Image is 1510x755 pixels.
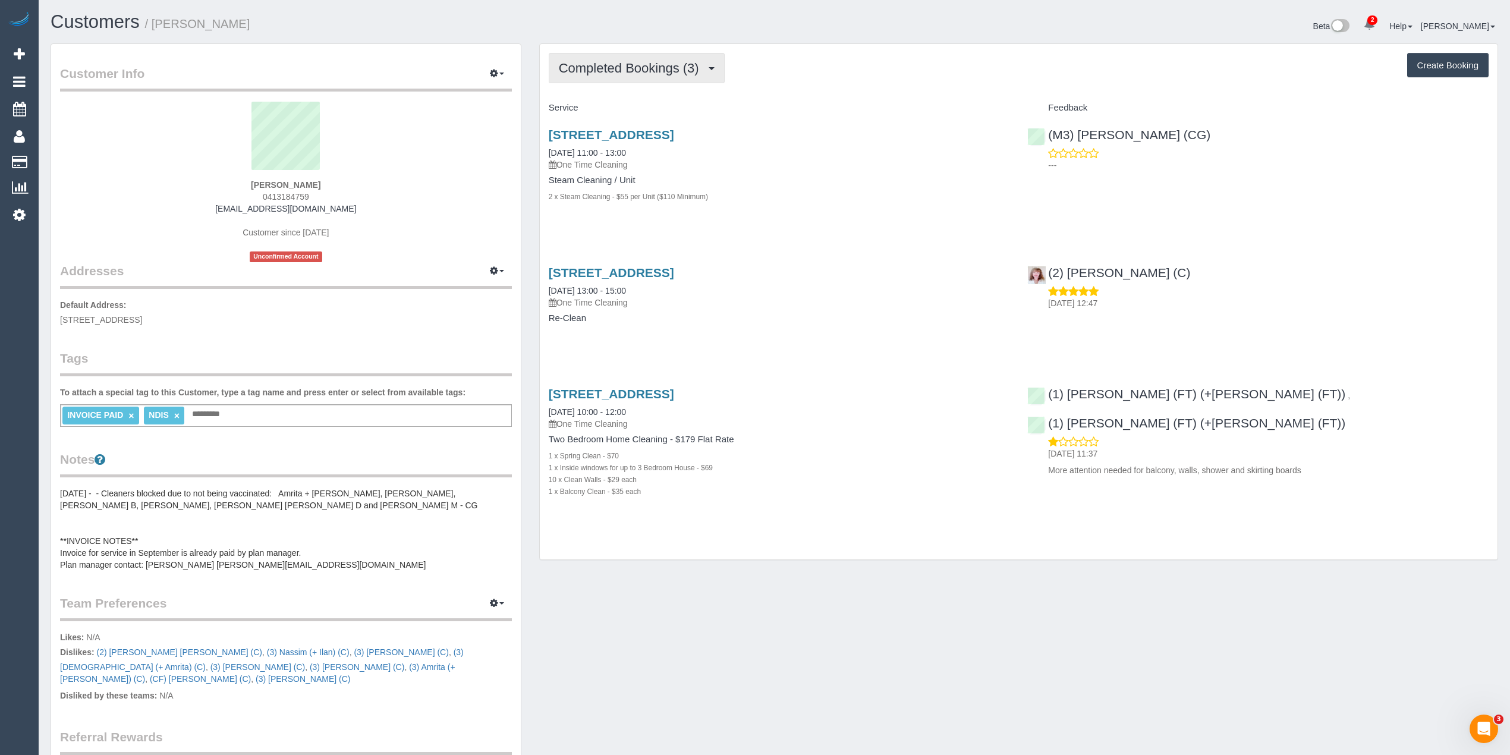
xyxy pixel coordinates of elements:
[549,464,713,472] small: 1 x Inside windows for up to 3 Bedroom House - $69
[549,407,626,417] a: [DATE] 10:00 - 12:00
[549,193,708,201] small: 2 x Steam Cleaning - $55 per Unit ($110 Minimum)
[1389,21,1413,31] a: Help
[250,251,322,262] span: Unconfirmed Account
[1027,128,1210,141] a: (M3) [PERSON_NAME] (CG)
[1028,266,1046,284] img: (2) Kerry Welfare (C)
[549,286,626,295] a: [DATE] 13:00 - 15:00
[51,11,140,32] a: Customers
[354,647,448,657] a: (3) [PERSON_NAME] (C)
[7,12,31,29] img: Automaid Logo
[1048,159,1489,171] p: ---
[60,350,512,376] legend: Tags
[60,647,464,672] a: (3) [DEMOGRAPHIC_DATA] (+ Amrita) (C)
[67,410,123,420] span: INVOICE PAID
[174,411,180,421] a: ×
[1348,391,1350,400] span: ,
[256,674,350,684] a: (3) [PERSON_NAME] (C)
[352,647,451,657] span: ,
[1421,21,1495,31] a: [PERSON_NAME]
[251,180,320,190] strong: [PERSON_NAME]
[1048,297,1489,309] p: [DATE] 12:47
[307,662,407,672] span: ,
[1367,15,1377,25] span: 2
[549,297,1010,309] p: One Time Cleaning
[263,192,309,202] span: 0413184759
[1330,19,1349,34] img: New interface
[147,674,253,684] span: ,
[60,690,157,701] label: Disliked by these teams:
[215,204,356,213] a: [EMAIL_ADDRESS][DOMAIN_NAME]
[210,662,305,672] a: (3) [PERSON_NAME] (C)
[96,647,264,657] span: ,
[86,633,100,642] span: N/A
[60,65,512,92] legend: Customer Info
[145,17,250,30] small: / [PERSON_NAME]
[549,487,641,496] small: 1 x Balcony Clean - $35 each
[60,662,455,684] span: ,
[159,691,173,700] span: N/A
[128,411,134,421] a: ×
[60,487,512,571] pre: [DATE] - - Cleaners blocked due to not being vaccinated: Amrita + [PERSON_NAME], [PERSON_NAME], [...
[1313,21,1350,31] a: Beta
[549,128,674,141] a: [STREET_ADDRESS]
[1048,448,1489,460] p: [DATE] 11:37
[60,594,512,621] legend: Team Preferences
[1027,387,1345,401] a: (1) [PERSON_NAME] (FT) (+[PERSON_NAME] (FT))
[1027,103,1489,113] h4: Feedback
[208,662,307,672] span: ,
[549,266,674,279] a: [STREET_ADDRESS]
[60,451,512,477] legend: Notes
[549,435,1010,445] h4: Two Bedroom Home Cleaning - $179 Flat Rate
[549,313,1010,323] h4: Re-Clean
[549,452,619,460] small: 1 x Spring Clean - $70
[60,662,455,684] a: (3) Amrita (+ [PERSON_NAME]) (C)
[549,148,626,158] a: [DATE] 11:00 - 13:00
[549,476,637,484] small: 10 x Clean Walls - $29 each
[60,728,512,755] legend: Referral Rewards
[559,61,705,75] span: Completed Bookings (3)
[243,228,329,237] span: Customer since [DATE]
[549,103,1010,113] h4: Service
[60,299,127,311] label: Default Address:
[1470,715,1498,743] iframe: Intercom live chat
[549,53,725,83] button: Completed Bookings (3)
[267,647,350,657] a: (3) Nassim (+ Ilan) (C)
[549,175,1010,185] h4: Steam Cleaning / Unit
[549,159,1010,171] p: One Time Cleaning
[149,410,168,420] span: NDIS
[1407,53,1489,78] button: Create Booking
[150,674,251,684] a: (CF) [PERSON_NAME] (C)
[1027,416,1345,430] a: (1) [PERSON_NAME] (FT) (+[PERSON_NAME] (FT))
[60,647,464,672] span: ,
[1494,715,1503,724] span: 3
[549,418,1010,430] p: One Time Cleaning
[549,387,674,401] a: [STREET_ADDRESS]
[96,647,262,657] a: (2) [PERSON_NAME] [PERSON_NAME] (C)
[310,662,404,672] a: (3) [PERSON_NAME] (C)
[1048,464,1489,476] p: More attention needed for balcony, walls, shower and skirting boards
[1358,12,1381,38] a: 2
[60,386,465,398] label: To attach a special tag to this Customer, type a tag name and press enter or select from availabl...
[60,646,95,658] label: Dislikes:
[265,647,352,657] span: ,
[60,631,84,643] label: Likes:
[1027,266,1190,279] a: (2) [PERSON_NAME] (C)
[60,315,142,325] span: [STREET_ADDRESS]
